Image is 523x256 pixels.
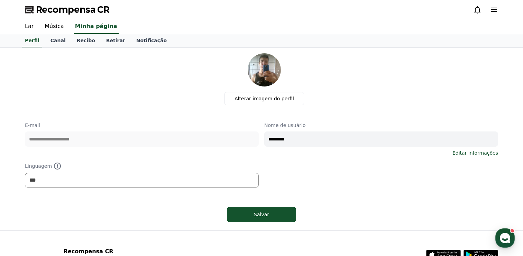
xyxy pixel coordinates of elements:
font: Nome de usuário [264,122,306,128]
a: Editar informações [452,149,498,156]
a: Notificação [131,34,172,47]
span: Home [18,209,30,214]
font: Recompensa CR [36,5,110,15]
font: Lar [25,23,34,29]
a: Minha página [74,19,119,34]
a: Home [2,199,46,216]
a: Música [39,19,69,34]
font: Retirar [106,38,125,43]
a: Canal [45,34,71,47]
font: Linguagem [25,163,52,169]
button: Salvar [227,207,296,222]
font: Salvar [254,212,269,217]
font: Música [45,23,64,29]
font: Canal [51,38,66,43]
font: Minha página [75,23,117,29]
font: Recibo [77,38,95,43]
a: Recompensa CR [25,4,110,15]
font: Perfil [25,38,39,43]
a: Lar [19,19,39,34]
a: Messages [46,199,89,216]
a: Recibo [71,34,101,47]
img: imagem_de_perfil [248,53,281,86]
span: Messages [57,209,78,215]
a: Perfil [22,34,42,47]
font: Recompensa CR [64,248,113,255]
span: Settings [102,209,119,214]
font: E-mail [25,122,40,128]
a: Retirar [101,34,131,47]
font: Alterar imagem do perfil [235,96,294,101]
a: Settings [89,199,133,216]
font: Notificação [136,38,167,43]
